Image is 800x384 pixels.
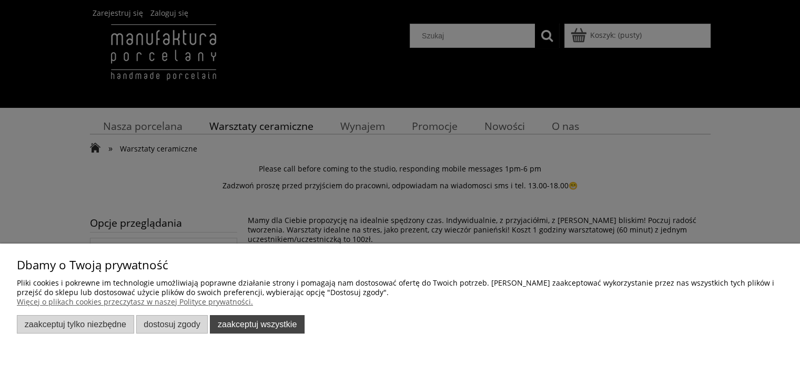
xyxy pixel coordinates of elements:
[210,315,305,334] button: Zaakceptuj wszystkie
[17,297,253,307] a: Więcej o plikach cookies przeczytasz w naszej Polityce prywatności.
[17,260,783,270] p: Dbamy o Twoją prywatność
[136,315,208,334] button: Dostosuj zgody
[17,278,783,297] p: Pliki cookies i pokrewne im technologie umożliwiają poprawne działanie strony i pomagają nam dost...
[17,315,134,334] button: Zaakceptuj tylko niezbędne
